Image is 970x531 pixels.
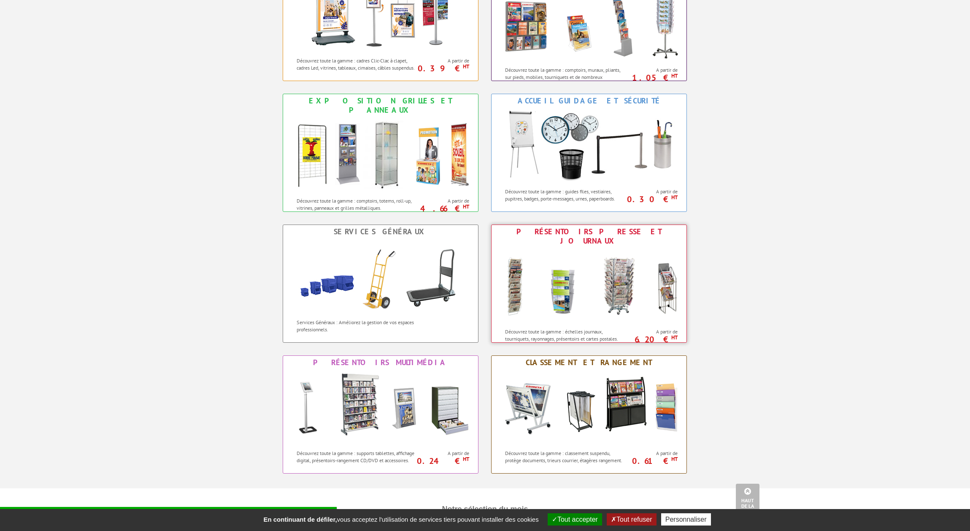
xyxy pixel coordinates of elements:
[297,319,417,333] p: Services Généraux : Améliorez la gestion de vos espaces professionnels.
[415,206,470,211] p: 4.66 €
[283,225,478,343] a: Services Généraux Services Généraux Services Généraux : Améliorez la gestion de vos espaces profe...
[624,75,678,80] p: 1.05 €
[491,94,687,212] a: Accueil Guidage et Sécurité Accueil Guidage et Sécurité Découvrez toute la gamme : guides files, ...
[419,57,470,64] span: A partir de
[491,355,687,474] a: Classement et Rangement Classement et Rangement Découvrez toute la gamme : classement suspendu, p...
[285,96,476,115] div: Exposition Grilles et Panneaux
[505,450,625,464] p: Découvrez toute la gamme : classement suspendu, protège documents, trieurs courrier, étagères ran...
[285,227,476,236] div: Services Généraux
[288,369,473,445] img: Présentoirs Multimédia
[415,458,470,463] p: 0.24 €
[548,513,602,526] button: Tout accepter
[628,67,678,73] span: A partir de
[419,198,470,204] span: A partir de
[247,497,724,522] h4: Notre Sélection du mois
[496,369,682,445] img: Classement et Rangement
[628,328,678,335] span: A partir de
[624,197,678,202] p: 0.30 €
[671,334,678,341] sup: HT
[494,227,684,246] div: Présentoirs Presse et Journaux
[496,108,682,184] img: Accueil Guidage et Sécurité
[505,66,625,88] p: Découvrez toute la gamme : comptoirs, muraux, pliants, sur pieds, mobiles, tourniquets et de nomb...
[491,225,687,343] a: Présentoirs Presse et Journaux Présentoirs Presse et Journaux Découvrez toute la gamme : échelles...
[505,328,625,342] p: Découvrez toute la gamme : échelles journaux, tourniquets, rayonnages, présentoirs et cartes post...
[671,455,678,463] sup: HT
[297,450,417,464] p: Découvrez toute la gamme : supports tablettes, affichage digital, présentoirs-rangement CD/DVD et...
[463,63,469,70] sup: HT
[263,516,337,523] strong: En continuant de défiler,
[415,66,470,71] p: 0.39 €
[671,72,678,79] sup: HT
[463,455,469,463] sup: HT
[463,203,469,210] sup: HT
[736,484,759,518] a: Haut de la page
[607,513,656,526] button: Tout refuser
[494,96,684,106] div: Accueil Guidage et Sécurité
[288,117,473,193] img: Exposition Grilles et Panneaux
[283,94,478,212] a: Exposition Grilles et Panneaux Exposition Grilles et Panneaux Découvrez toute la gamme : comptoir...
[288,238,473,314] img: Services Généraux
[285,358,476,367] div: Présentoirs Multimédia
[297,197,417,211] p: Découvrez toute la gamme : comptoirs, totems, roll-up, vitrines, panneaux et grilles métalliques.
[661,513,711,526] button: Personnaliser (fenêtre modale)
[671,194,678,201] sup: HT
[419,450,470,457] span: A partir de
[283,355,478,474] a: Présentoirs Multimédia Présentoirs Multimédia Découvrez toute la gamme : supports tablettes, affi...
[259,516,543,523] span: vous acceptez l'utilisation de services tiers pouvant installer des cookies
[297,57,417,71] p: Découvrez toute la gamme : cadres Clic-Clac à clapet, cadres Led, vitrines, tableaux, cimaises, c...
[505,188,625,202] p: Découvrez toute la gamme : guides files, vestiaires, pupitres, badges, porte-messages, urnes, pap...
[628,450,678,457] span: A partir de
[496,248,682,324] img: Présentoirs Presse et Journaux
[494,358,684,367] div: Classement et Rangement
[628,188,678,195] span: A partir de
[624,337,678,342] p: 6.20 €
[624,458,678,463] p: 0.61 €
